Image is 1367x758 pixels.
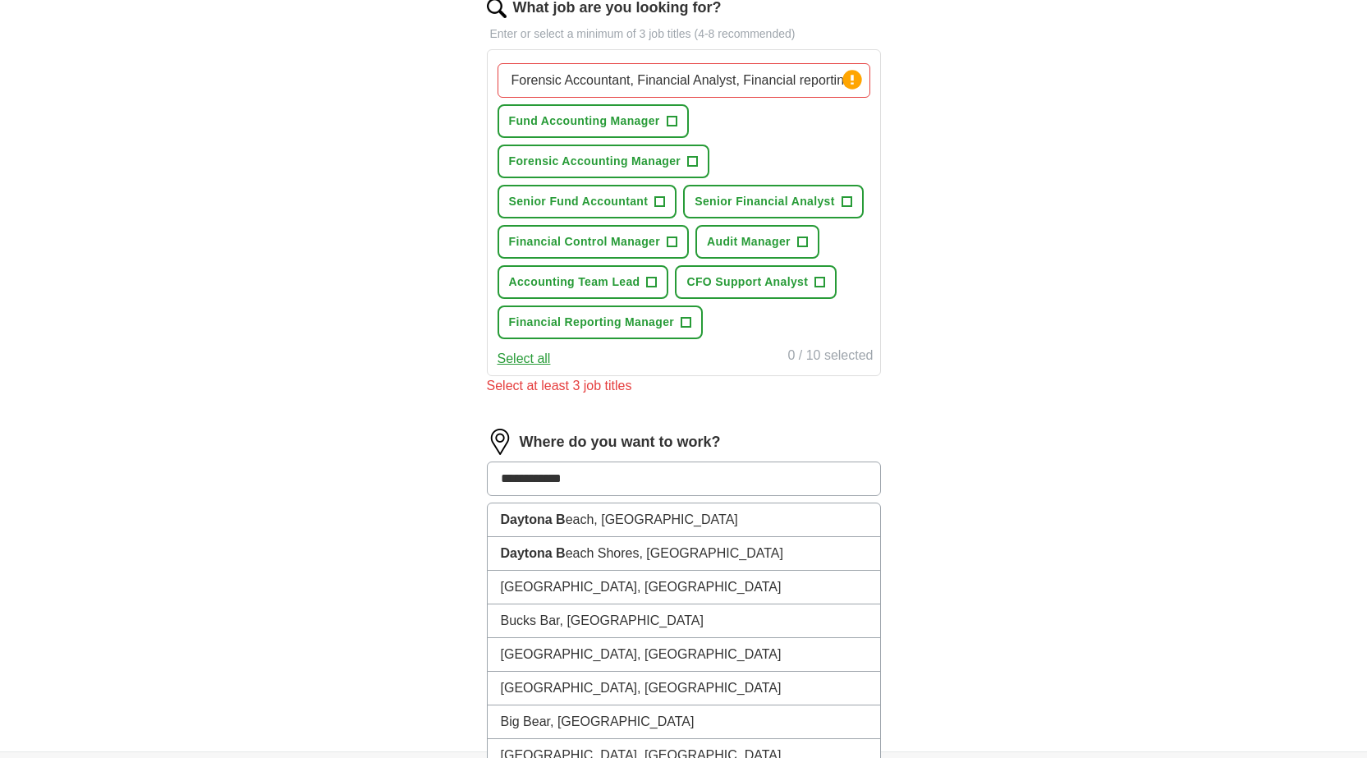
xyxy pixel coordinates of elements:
[501,546,566,560] strong: Daytona B
[487,429,513,455] img: location.png
[509,153,681,170] span: Forensic Accounting Manager
[509,193,649,210] span: Senior Fund Accountant
[686,273,808,291] span: CFO Support Analyst
[488,705,880,739] li: Big Bear, [GEOGRAPHIC_DATA]
[498,104,689,138] button: Fund Accounting Manager
[695,193,834,210] span: Senior Financial Analyst
[498,305,704,339] button: Financial Reporting Manager
[509,273,640,291] span: Accounting Team Lead
[509,113,660,130] span: Fund Accounting Manager
[488,571,880,604] li: [GEOGRAPHIC_DATA], [GEOGRAPHIC_DATA]
[683,185,863,218] button: Senior Financial Analyst
[488,604,880,638] li: Bucks Bar, [GEOGRAPHIC_DATA]
[488,537,880,571] li: each Shores, [GEOGRAPHIC_DATA]
[498,63,870,98] input: Type a job title and press enter
[498,225,690,259] button: Financial Control Manager
[695,225,819,259] button: Audit Manager
[501,512,566,526] strong: Daytona B
[509,233,661,250] span: Financial Control Manager
[520,431,721,453] label: Where do you want to work?
[787,346,873,369] div: 0 / 10 selected
[498,185,677,218] button: Senior Fund Accountant
[488,672,880,705] li: [GEOGRAPHIC_DATA], [GEOGRAPHIC_DATA]
[488,503,880,537] li: each, [GEOGRAPHIC_DATA]
[707,233,791,250] span: Audit Manager
[509,314,675,331] span: Financial Reporting Manager
[498,349,551,369] button: Select all
[675,265,837,299] button: CFO Support Analyst
[487,25,881,43] p: Enter or select a minimum of 3 job titles (4-8 recommended)
[498,265,669,299] button: Accounting Team Lead
[488,638,880,672] li: [GEOGRAPHIC_DATA], [GEOGRAPHIC_DATA]
[487,376,881,396] div: Select at least 3 job titles
[498,145,710,178] button: Forensic Accounting Manager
